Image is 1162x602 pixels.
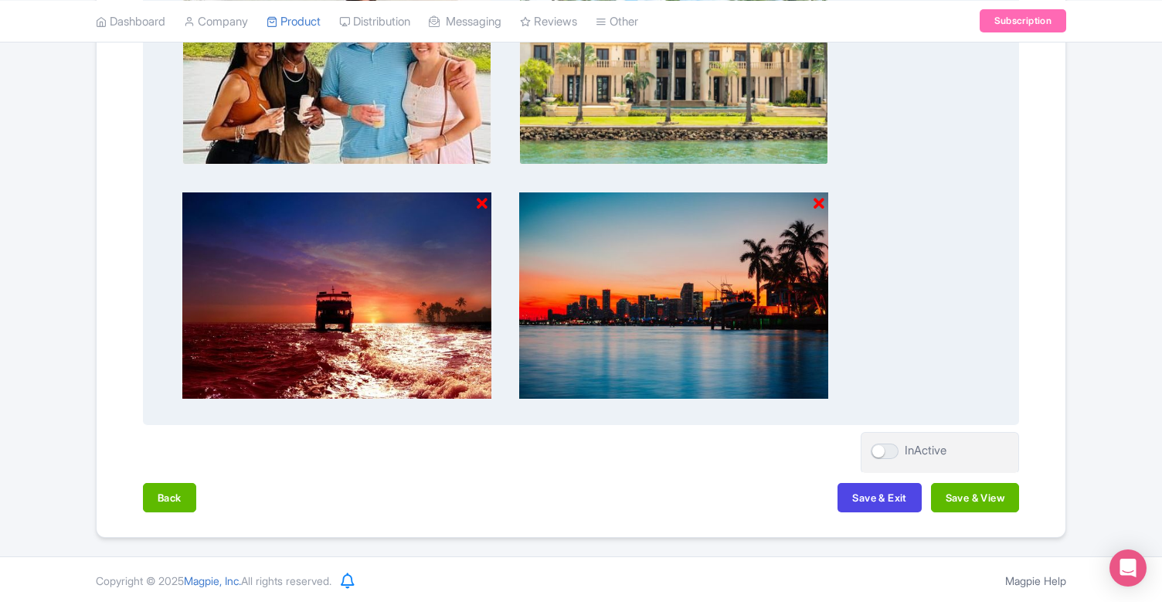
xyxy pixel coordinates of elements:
[1005,574,1066,587] a: Magpie Help
[980,9,1066,32] a: Subscription
[184,574,241,587] span: Magpie, Inc.
[838,483,921,512] button: Save & Exit
[182,192,491,398] img: h32mzph1ouw8yxzciksv.jpg
[87,573,341,589] div: Copyright © 2025 All rights reserved.
[905,442,946,460] div: InActive
[1109,549,1147,587] div: Open Intercom Messenger
[143,483,196,512] button: Back
[931,483,1019,512] button: Save & View
[519,192,828,399] img: jn4uqrgbcyeec9imuxcq.jpg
